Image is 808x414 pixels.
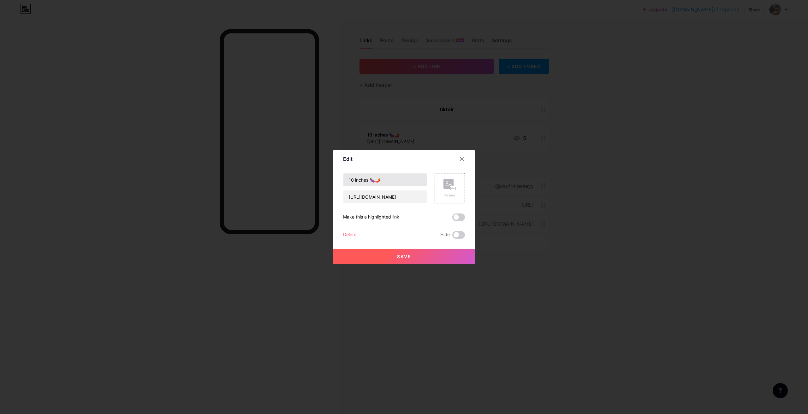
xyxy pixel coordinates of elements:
[343,213,399,221] div: Make this a highlighted link
[397,254,411,259] span: Save
[343,190,427,203] input: URL
[343,231,356,239] div: Delete
[343,155,353,163] div: Edit
[343,173,427,186] input: Title
[333,249,475,264] button: Save
[440,231,450,239] span: Hide
[443,193,456,198] div: Picture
